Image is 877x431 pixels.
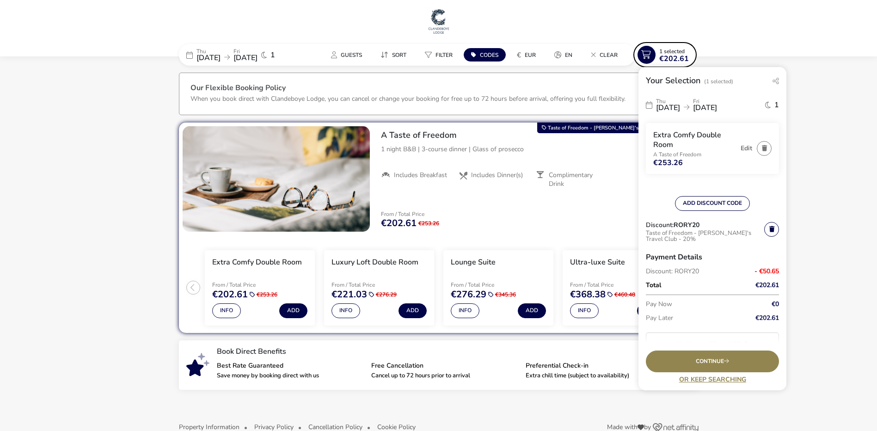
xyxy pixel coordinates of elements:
p: Pay Now [646,297,752,311]
div: A Taste of Freedom1 night B&B | 3-course dinner | Glass of proseccoIncludes BreakfastIncludes Din... [374,123,699,196]
span: €276.29 [376,292,397,297]
p: Cancel up to 72 hours prior to arrival [371,373,518,379]
p: A Taste of Freedom [653,152,736,157]
span: Includes Breakfast [394,171,447,179]
div: Thu[DATE]Fri[DATE]1 [179,44,318,66]
p: Extra chill time (subject to availability) [526,373,673,379]
span: EUR [525,51,536,59]
swiper-slide: 3 / 4 [439,246,558,329]
p: When you book direct with Clandeboye Lodge, you can cancel or change your booking for free up to ... [190,94,626,103]
button: ADD DISCOUNT CODE [675,196,750,211]
p: Preferential Check-in [526,363,673,369]
button: Property Information [179,424,239,431]
span: €0 [772,301,779,308]
button: Edit [741,145,752,152]
button: Cancellation Policy [308,424,362,431]
h2: Your Selection [646,75,700,86]
naf-pibe-menu-bar-item: Clear [583,48,629,62]
p: Total [646,278,752,292]
h2: A Taste of Freedom [381,130,691,141]
span: 1 [774,101,779,109]
h3: Lounge Suite [451,258,496,267]
button: en [547,48,580,62]
button: Add [399,303,427,318]
span: €221.03 [331,290,367,299]
span: €202.61 [755,315,779,321]
p: 1 night B&B | 3-course dinner | Glass of prosecco [381,144,691,154]
span: [DATE] [233,53,258,63]
naf-pibe-menu-bar-item: en [547,48,583,62]
swiper-slide: 1 / 4 [200,246,319,329]
span: Complimentary Drink [549,171,606,188]
span: Continue [696,358,729,364]
a: Or Keep Searching [646,376,779,383]
h3: Luxury Loft Double Room [331,258,418,267]
button: €EUR [509,48,543,62]
p: From / Total Price [331,282,427,288]
button: Privacy Policy [254,424,294,431]
h3: Ultra-luxe Suite [570,258,625,267]
p: Fri [233,49,258,54]
naf-pibe-menu-bar-item: 1 Selected€202.61 [635,44,699,66]
span: Guests [341,51,362,59]
span: €202.61 [381,219,417,228]
span: Codes [480,51,498,59]
naf-pibe-curr-message: You’ll pay in (Pound). [678,340,747,347]
span: en [565,51,572,59]
h3: Extra Comfy Double Room [212,258,302,267]
p: From / Total Price [570,282,665,288]
p: Best Rate Guaranteed [217,363,364,369]
img: Main Website [427,7,450,35]
h3: Extra Comfy Double Room [653,130,736,150]
span: Sort [392,51,406,59]
button: Guests [324,48,369,62]
button: Info [212,303,241,318]
naf-pibe-menu-bar-item: Guests [324,48,373,62]
button: Add [279,303,307,318]
div: Thu[DATE]Fri[DATE]1 [646,94,779,116]
button: Info [331,303,360,318]
span: €202.61 [755,282,779,289]
button: Codes [464,48,506,62]
button: Cookie Policy [377,424,416,431]
button: Sort [373,48,414,62]
naf-pibe-menu-bar-item: Sort [373,48,417,62]
i: € [517,50,521,60]
button: Add [518,303,546,318]
p: Fri [693,99,717,104]
span: (1 Selected) [704,78,733,85]
span: - €50.65 [754,268,779,275]
button: Add [637,303,665,318]
naf-pibe-menu-bar-item: €EUR [509,48,547,62]
p: From / Total Price [212,282,307,288]
swiper-slide: 2 / 4 [319,246,439,329]
p: Taste of Freedom - [PERSON_NAME]'s Travel Club - 20% [646,228,764,246]
naf-pibe-menu-bar-item: Filter [417,48,464,62]
span: €368.38 [570,290,606,299]
swiper-slide: 1 / 1 [183,126,370,232]
p: Free Cancellation [371,363,518,369]
span: Made with by [607,424,651,431]
button: Info [570,303,599,318]
swiper-slide: 4 / 4 [558,246,677,329]
span: €460.48 [614,292,635,297]
h3: Payment Details [646,246,779,268]
h3: RORY20 [674,222,699,228]
p: Save money by booking direct with us [217,373,364,379]
span: Clear [600,51,618,59]
p: From / Total Price [381,211,439,217]
span: 1 Selected [659,48,685,55]
span: 1 [270,51,275,59]
span: Discount: [646,222,674,228]
span: [DATE] [656,103,680,113]
a: Why? [733,340,747,347]
span: [DATE] [196,53,221,63]
p: From / Total Price [451,282,546,288]
p: Discount: RORY20 [646,268,752,275]
span: €253.26 [257,292,277,297]
p: Pay Later [646,311,752,325]
button: Clear [583,48,625,62]
p: Thu [656,99,680,104]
